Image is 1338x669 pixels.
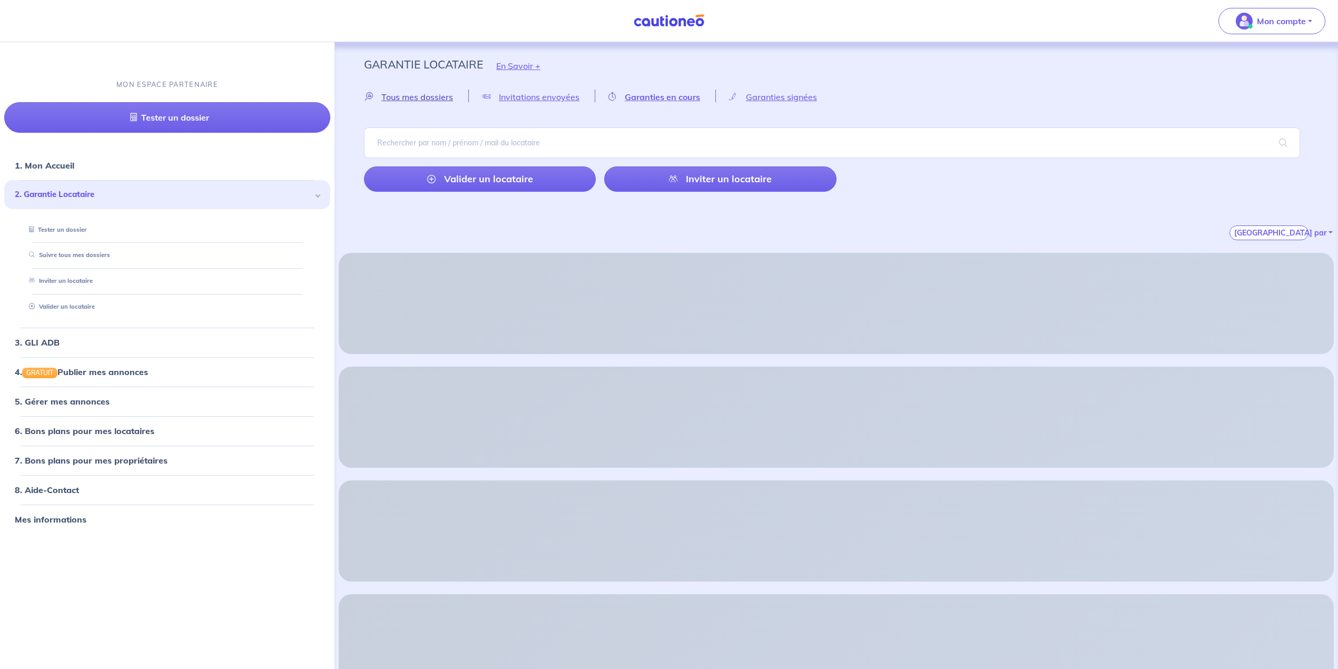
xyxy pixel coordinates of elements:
a: 1. Mon Accueil [15,160,74,171]
a: Tester un dossier [4,102,330,133]
img: illu_account_valid_menu.svg [1236,13,1253,29]
span: Garanties signées [746,92,817,102]
button: [GEOGRAPHIC_DATA] par [1229,225,1309,240]
a: Invitations envoyées [469,92,595,102]
a: Mes informations [15,514,86,525]
p: MON ESPACE PARTENAIRE [116,80,218,90]
div: Valider un locataire [17,298,318,316]
div: 4.GRATUITPublier mes annonces [4,361,330,382]
div: 1. Mon Accueil [4,155,330,176]
a: Garanties signées [716,92,832,102]
div: Suivre tous mes dossiers [17,247,318,264]
button: illu_account_valid_menu.svgMon compte [1218,8,1325,34]
div: Inviter un locataire [17,272,318,290]
a: Garanties en cours [595,92,715,102]
a: Suivre tous mes dossiers [25,251,110,259]
div: Mes informations [4,509,330,530]
div: 5. Gérer mes annonces [4,391,330,412]
div: 3. GLI ADB [4,332,330,353]
a: 8. Aide-Contact [15,485,79,495]
span: Garanties en cours [625,92,700,102]
a: 6. Bons plans pour mes locataires [15,426,154,436]
span: search [1266,128,1300,158]
span: Tous mes dossiers [381,92,453,102]
a: Valider un locataire [25,303,95,310]
div: 2. Garantie Locataire [4,180,330,209]
span: Invitations envoyées [499,92,579,102]
img: Cautioneo [629,14,709,27]
a: 5. Gérer mes annonces [15,396,110,407]
button: En Savoir + [483,51,554,81]
a: Valider un locataire [364,166,596,192]
div: 7. Bons plans pour mes propriétaires [4,450,330,471]
a: 4.GRATUITPublier mes annonces [15,367,148,377]
a: 3. GLI ADB [15,337,60,348]
p: Mon compte [1257,15,1306,27]
span: 2. Garantie Locataire [15,189,312,201]
a: Inviter un locataire [25,277,93,284]
p: Garantie Locataire [364,55,483,74]
a: Tous mes dossiers [364,92,468,102]
input: Rechercher par nom / prénom / mail du locataire [364,127,1300,158]
a: Tester un dossier [25,226,87,233]
div: Tester un dossier [17,221,318,239]
a: Inviter un locataire [604,166,836,192]
a: 7. Bons plans pour mes propriétaires [15,455,168,466]
div: 8. Aide-Contact [4,479,330,500]
div: 6. Bons plans pour mes locataires [4,420,330,441]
